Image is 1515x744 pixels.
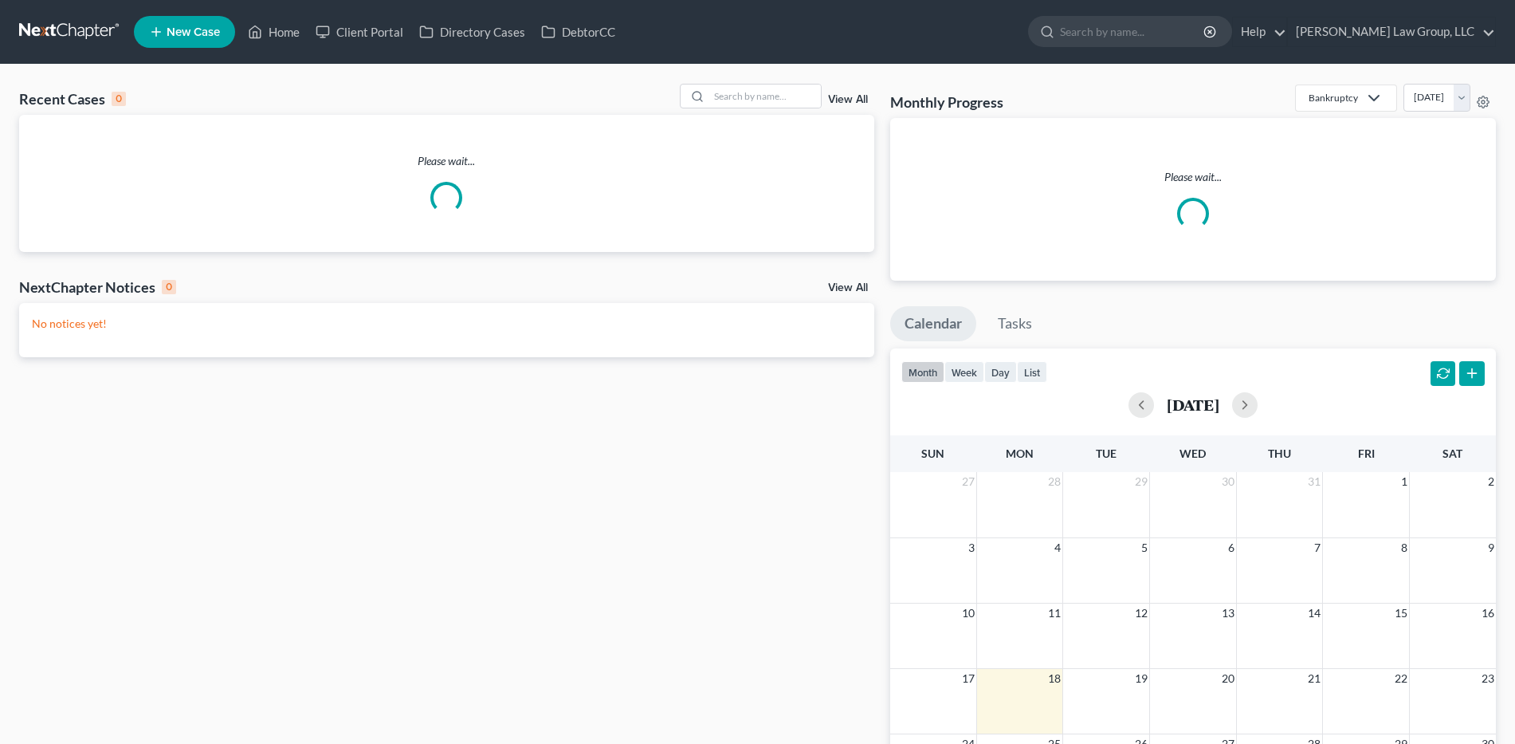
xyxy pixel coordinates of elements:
a: DebtorCC [533,18,623,46]
a: Directory Cases [411,18,533,46]
span: 23 [1480,669,1496,688]
span: 18 [1046,669,1062,688]
span: 4 [1053,538,1062,557]
button: week [944,361,984,383]
span: 5 [1140,538,1149,557]
span: 22 [1393,669,1409,688]
div: Bankruptcy [1309,91,1358,104]
p: Please wait... [903,169,1483,185]
span: 10 [960,604,976,623]
div: NextChapter Notices [19,278,176,297]
span: 14 [1306,604,1322,623]
span: 3 [967,538,976,557]
input: Search by name... [1060,17,1206,46]
p: No notices yet! [32,316,862,332]
span: Sun [921,447,944,460]
a: [PERSON_NAME] Law Group, LLC [1288,18,1495,46]
span: 30 [1220,472,1236,491]
span: 19 [1133,669,1149,688]
a: Calendar [890,306,976,341]
a: Tasks [983,306,1046,341]
a: View All [828,282,868,293]
span: 27 [960,472,976,491]
a: Client Portal [308,18,411,46]
button: day [984,361,1017,383]
div: 0 [162,280,176,294]
a: Help [1233,18,1286,46]
button: list [1017,361,1047,383]
span: 9 [1486,538,1496,557]
span: Sat [1442,447,1462,460]
span: Fri [1358,447,1375,460]
span: Wed [1179,447,1206,460]
a: Home [240,18,308,46]
span: 16 [1480,604,1496,623]
button: month [901,361,944,383]
input: Search by name... [709,85,821,108]
span: New Case [167,26,220,38]
span: 7 [1313,538,1322,557]
a: View All [828,94,868,105]
h3: Monthly Progress [890,93,1003,112]
h2: [DATE] [1167,396,1219,413]
span: Tue [1096,447,1117,460]
p: Please wait... [19,153,874,169]
div: 0 [112,92,126,106]
span: 31 [1306,472,1322,491]
span: 12 [1133,604,1149,623]
span: Mon [1006,447,1034,460]
span: 8 [1399,538,1409,557]
span: 29 [1133,472,1149,491]
span: Thu [1268,447,1291,460]
span: 17 [960,669,976,688]
span: 2 [1486,472,1496,491]
span: 13 [1220,604,1236,623]
span: 15 [1393,604,1409,623]
span: 11 [1046,604,1062,623]
span: 28 [1046,472,1062,491]
span: 21 [1306,669,1322,688]
span: 6 [1227,538,1236,557]
span: 20 [1220,669,1236,688]
div: Recent Cases [19,89,126,108]
span: 1 [1399,472,1409,491]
